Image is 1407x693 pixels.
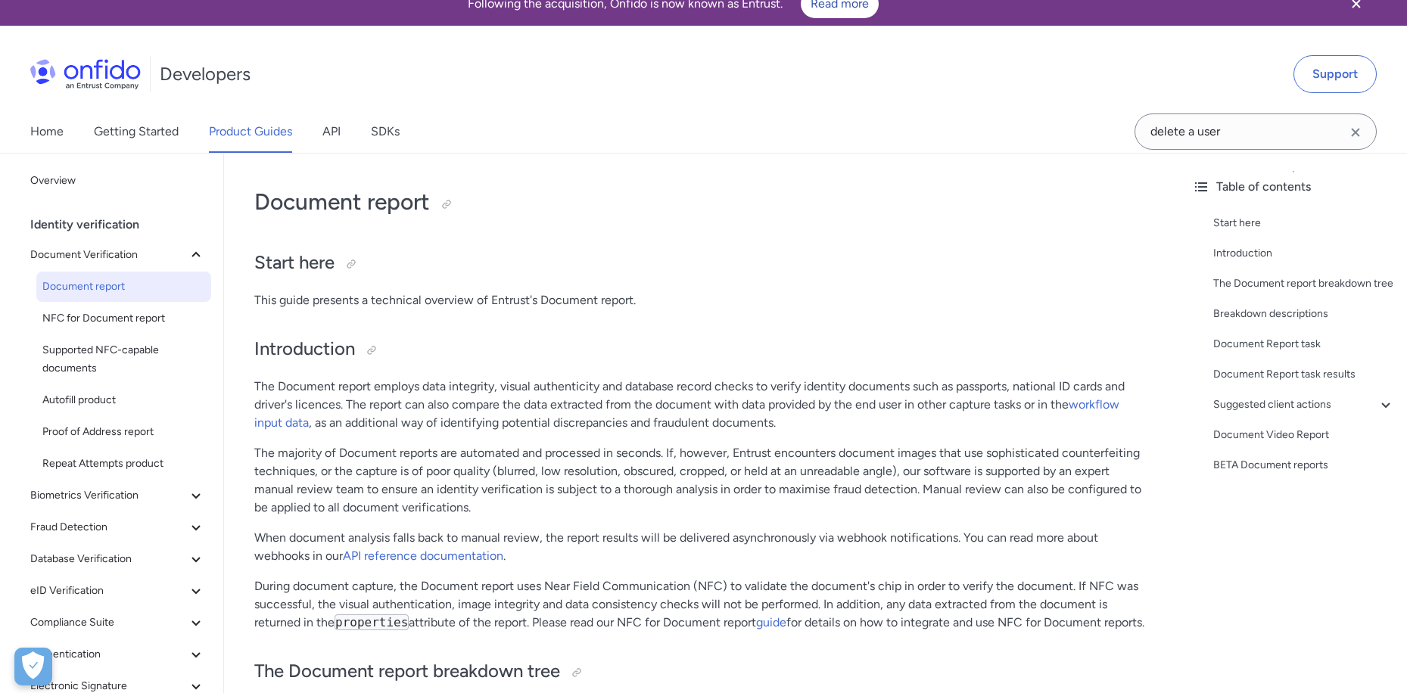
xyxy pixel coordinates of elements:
[254,577,1150,632] p: During document capture, the Document report uses Near Field Communication (NFC) to validate the ...
[254,250,1150,276] h2: Start here
[24,576,211,606] button: eID Verification
[254,529,1150,565] p: When document analysis falls back to manual review, the report results will be delivered asynchro...
[24,512,211,542] button: Fraud Detection
[1213,426,1395,444] a: Document Video Report
[14,648,52,685] button: Open Preferences
[24,240,211,270] button: Document Verification
[335,614,409,630] code: properties
[42,309,205,328] span: NFC for Document report
[254,291,1150,309] p: This guide presents a technical overview of Entrust's Document report.
[1213,305,1395,323] a: Breakdown descriptions
[42,341,205,378] span: Supported NFC-capable documents
[30,518,187,536] span: Fraud Detection
[160,62,251,86] h1: Developers
[254,444,1150,517] p: The majority of Document reports are automated and processed in seconds. If, however, Entrust enc...
[756,615,786,629] a: guide
[1192,178,1395,196] div: Table of contents
[24,608,211,638] button: Compliance Suite
[30,550,187,568] span: Database Verification
[42,423,205,441] span: Proof of Address report
[1213,456,1395,474] a: BETA Document reports
[36,449,211,479] a: Repeat Attempts product
[30,486,187,505] span: Biometrics Verification
[1213,396,1395,414] a: Suggested client actions
[1346,123,1365,141] svg: Clear search field button
[42,391,205,409] span: Autofill product
[1213,244,1395,263] a: Introduction
[36,417,211,447] a: Proof of Address report
[30,246,187,264] span: Document Verification
[254,337,1150,362] h2: Introduction
[1213,365,1395,384] a: Document Report task results
[24,639,211,670] button: Authentication
[30,582,187,600] span: eID Verification
[36,335,211,384] a: Supported NFC-capable documents
[94,110,179,153] a: Getting Started
[1135,113,1377,150] input: Onfido search input field
[371,110,400,153] a: SDKs
[30,59,141,89] img: Onfido Logo
[30,110,64,153] a: Home
[343,548,503,563] a: API reference documentation
[30,172,205,190] span: Overview
[24,166,211,196] a: Overview
[42,455,205,473] span: Repeat Attempts product
[254,659,1150,685] h2: The Document report breakdown tree
[24,544,211,574] button: Database Verification
[36,385,211,415] a: Autofill product
[30,645,187,663] span: Authentication
[322,110,341,153] a: API
[1213,214,1395,232] a: Start here
[1213,275,1395,293] a: The Document report breakdown tree
[14,648,52,685] div: Cookie Preferences
[42,278,205,296] span: Document report
[1293,55,1377,93] a: Support
[1213,335,1395,353] a: Document Report task
[36,303,211,334] a: NFC for Document report
[209,110,292,153] a: Product Guides
[24,480,211,511] button: Biometrics Verification
[254,378,1150,432] p: The Document report employs data integrity, visual authenticity and database record checks to ver...
[254,397,1119,430] a: workflow input data
[254,187,1150,217] h1: Document report
[30,210,217,240] div: Identity verification
[30,614,187,632] span: Compliance Suite
[36,272,211,302] a: Document report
